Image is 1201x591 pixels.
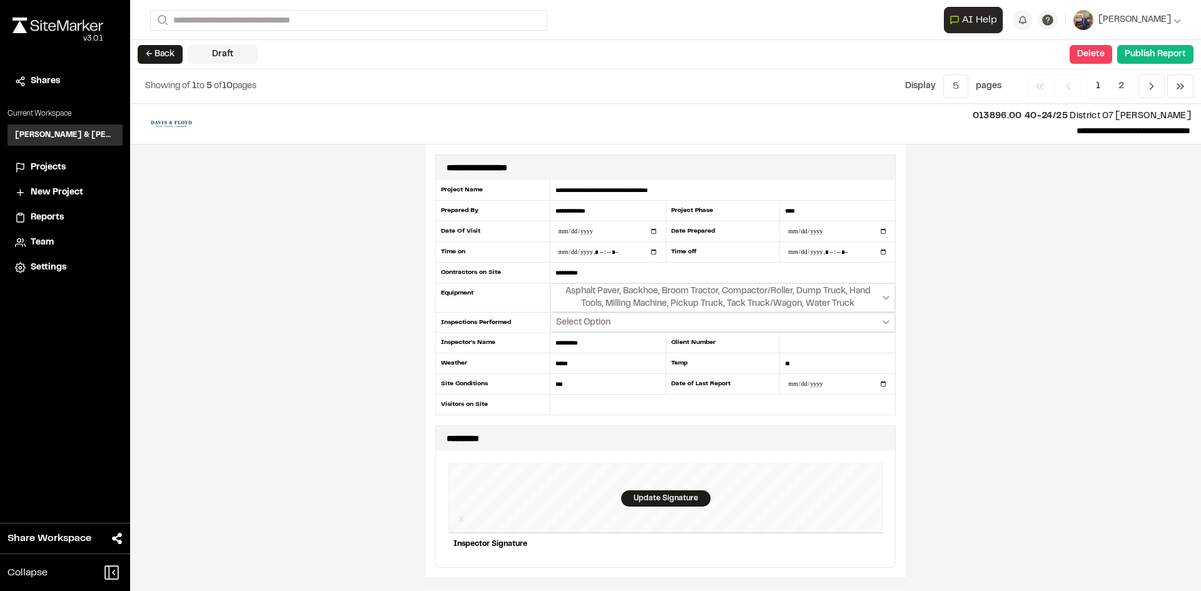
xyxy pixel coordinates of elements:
[15,74,115,88] a: Shares
[666,333,781,353] div: Client Number
[140,114,203,134] img: file
[435,313,550,333] div: Inspections Performed
[1073,10,1093,30] img: User
[621,490,711,507] div: Update Signature
[448,533,883,555] div: Inspector Signature
[1070,45,1112,64] button: Delete
[145,83,192,90] span: Showing of
[15,161,115,174] a: Projects
[31,236,54,250] span: Team
[435,221,550,242] div: Date Of Visit
[31,74,60,88] span: Shares
[943,74,968,98] button: 5
[435,353,550,374] div: Weather
[666,201,781,221] div: Project Phase
[222,83,233,90] span: 10
[145,79,256,93] p: to of pages
[435,242,550,263] div: Time on
[15,236,115,250] a: Team
[31,161,66,174] span: Projects
[666,353,781,374] div: Temp
[435,374,550,395] div: Site Conditions
[905,79,936,93] p: Display
[31,186,83,200] span: New Project
[550,283,895,312] button: Select date range
[31,211,64,225] span: Reports
[962,13,997,28] span: AI Help
[976,79,1001,93] p: page s
[1109,74,1133,98] span: 2
[1026,74,1193,98] nav: Navigation
[1073,10,1181,30] button: [PERSON_NAME]
[192,83,196,90] span: 1
[1098,13,1171,27] span: [PERSON_NAME]
[435,333,550,353] div: Inspector's Name
[556,285,880,310] span: Asphalt Paver, Backhoe, Broom Tractor, Compactor/Roller, Dump Truck, Hand Tools, Milling Machine,...
[435,180,550,201] div: Project Name
[666,374,781,395] div: Date of Last Report
[973,113,1068,120] span: 013896.00 40-24/25
[666,221,781,242] div: Date Prepared
[206,83,212,90] span: 5
[8,565,48,580] span: Collapse
[15,261,115,275] a: Settings
[15,129,115,141] h3: [PERSON_NAME] & [PERSON_NAME] Inc.
[188,45,258,64] div: Draft
[550,313,895,332] button: Select date range
[1117,45,1193,64] button: Publish Report
[435,263,550,283] div: Contractors on Site
[435,201,550,221] div: Prepared By
[435,283,550,313] div: Equipment
[13,18,103,33] img: rebrand.png
[666,242,781,263] div: Time off
[944,7,1008,33] div: Open AI Assistant
[150,10,173,31] button: Search
[138,45,183,64] button: ← Back
[31,261,66,275] span: Settings
[1087,74,1110,98] span: 1
[13,33,103,44] div: Oh geez...please don't...
[15,211,115,225] a: Reports
[435,395,550,415] div: Visitors on Site
[556,316,611,329] span: Select Option
[15,186,115,200] a: New Project
[944,7,1003,33] button: Open AI Assistant
[8,531,91,546] span: Share Workspace
[213,109,1191,123] p: District 07 [PERSON_NAME]
[8,108,123,119] p: Current Workspace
